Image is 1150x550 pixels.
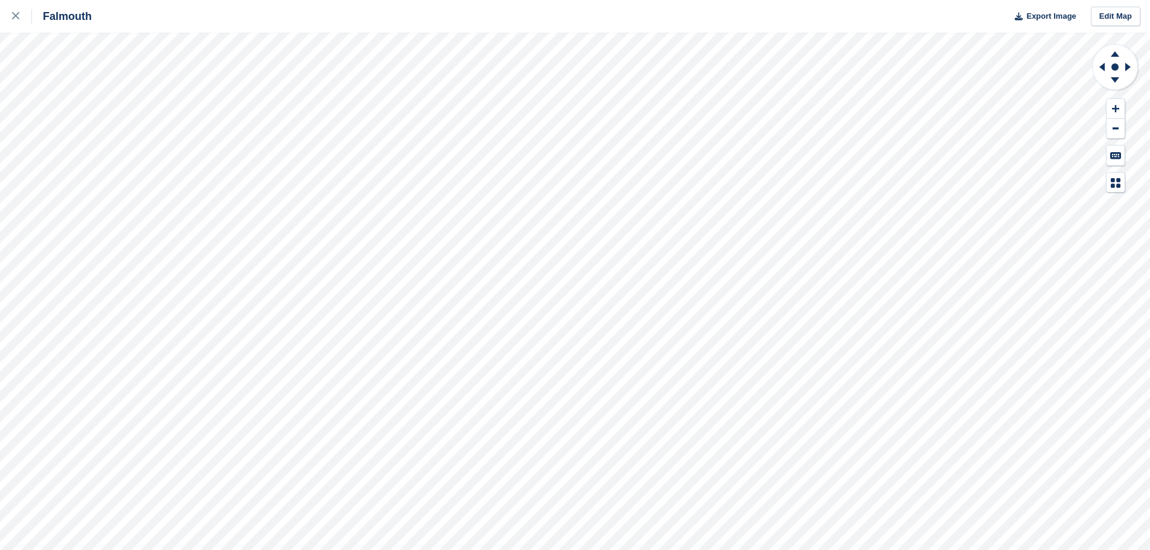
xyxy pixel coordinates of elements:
button: Zoom In [1107,99,1125,119]
div: Falmouth [32,9,92,24]
button: Keyboard Shortcuts [1107,145,1125,165]
span: Export Image [1026,10,1076,22]
button: Export Image [1008,7,1076,27]
button: Map Legend [1107,173,1125,193]
button: Zoom Out [1107,119,1125,139]
a: Edit Map [1091,7,1140,27]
